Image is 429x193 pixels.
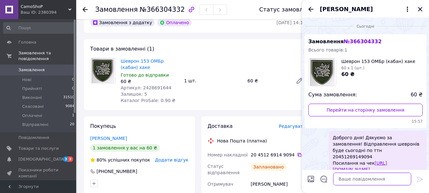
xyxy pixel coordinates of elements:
[320,175,328,183] button: Відкрити шаблони відповідей
[90,136,127,141] a: [PERSON_NAME]
[91,58,114,83] img: Шеврон 153 ОМБр (кабан) хаке
[22,77,31,83] span: Нові
[18,50,76,62] span: Замовлення та повідомлення
[68,156,73,162] span: 3
[18,67,45,73] span: Замовлення
[157,19,191,26] div: Оплачено
[344,38,381,45] span: № 366304332
[416,5,424,13] button: Закрити
[341,66,365,70] span: 60 x 1 (шт.)
[22,104,44,109] span: Скасовані
[72,86,74,92] span: 0
[308,38,382,45] span: Замовлення
[70,122,74,128] span: 20
[354,24,377,29] span: Сьогодні
[310,59,335,86] img: 6528509057_w100_h100_shevron-153-ombr.jpg
[251,163,287,171] div: Заплановано
[22,95,42,100] span: Виконані
[320,5,411,13] button: [PERSON_NAME]
[22,122,48,128] span: Відправлені
[411,91,423,99] span: 60 ₴
[72,77,74,83] span: 0
[333,134,423,185] span: Доброго дня! Дякуємо за замовлення! Відправлення шевронів буде сьогодні по ттн 20451269149094 Пос...
[22,86,42,92] span: Прийняті
[18,146,59,151] span: Товари та послуги
[293,74,306,87] a: Редагувати
[18,167,59,179] span: Показники роботи компанії
[63,156,68,162] span: 3
[63,95,74,100] span: 31510
[22,113,42,119] span: Оплачені
[90,144,160,152] div: 1 замовлення у вас на 60 ₴
[208,123,233,129] span: Доставка
[95,6,138,13] span: Замовлення
[279,124,306,129] span: Редагувати
[250,178,307,190] div: [PERSON_NAME]
[21,10,76,15] div: Ваш ID: 2380394
[208,152,248,157] span: Номер накладної
[251,152,306,158] div: 20 4512 6914 9094
[305,23,426,29] div: 12.10.2025
[308,119,423,124] span: 15:57 12.10.2025
[320,5,373,13] span: [PERSON_NAME]
[308,104,423,116] a: Перейти на сторінку замовлення
[18,135,49,141] span: Повідомлення
[90,19,155,26] div: Замовлення з додатку
[96,168,138,175] div: [PHONE_NUMBER]
[341,58,415,65] span: Шеврон 153 ОМБр (кабан) хаке
[90,46,154,52] span: Товари в замовленні (1)
[308,91,357,99] span: Сума замовлення:
[90,123,116,129] span: Покупець
[121,98,175,103] span: Каталог ProSale: 0.90 ₴
[121,92,147,97] span: Залишок: 5
[90,157,150,163] div: успішних покупок
[121,78,179,85] div: 60 ₴
[245,76,291,85] div: 60 ₴
[308,47,347,52] span: Всього товарів: 1
[3,22,75,34] input: Пошук
[208,182,233,187] span: Отримувач
[341,71,355,77] span: 60 ₴
[97,157,106,162] span: 80%
[18,39,36,45] span: Головна
[140,6,185,13] span: №366304332
[21,4,68,10] span: CamoShoP
[208,164,240,175] span: Статус відправлення
[155,157,188,162] span: Додати відгук
[65,104,74,109] span: 9084
[18,156,65,162] span: [DEMOGRAPHIC_DATA]
[182,76,245,85] div: 1 шт.
[259,6,318,13] div: Статус замовлення
[72,113,74,119] span: 1
[121,59,164,70] a: Шеврон 153 ОМБр (кабан) хаке
[216,138,269,144] div: Нова Пошта (платна)
[83,6,88,13] div: Повернутися назад
[307,5,315,13] button: Назад
[277,20,306,25] time: [DATE] 14:11
[121,85,171,90] span: Артикул: 2428691644
[121,72,169,78] span: Готово до відправки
